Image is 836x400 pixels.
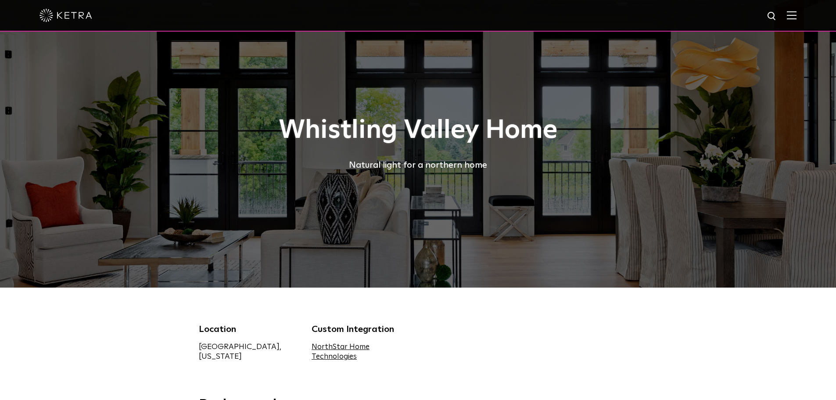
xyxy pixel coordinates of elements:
div: Natural light for a northern home [199,158,638,172]
div: Custom Integration [312,323,412,336]
img: ketra-logo-2019-white [39,9,92,22]
img: search icon [767,11,778,22]
a: NorthStar Home Technologies [312,343,370,360]
img: Hamburger%20Nav.svg [787,11,797,19]
div: [GEOGRAPHIC_DATA], [US_STATE] [199,342,299,361]
div: Location [199,323,299,336]
h1: Whistling Valley Home [199,116,638,145]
